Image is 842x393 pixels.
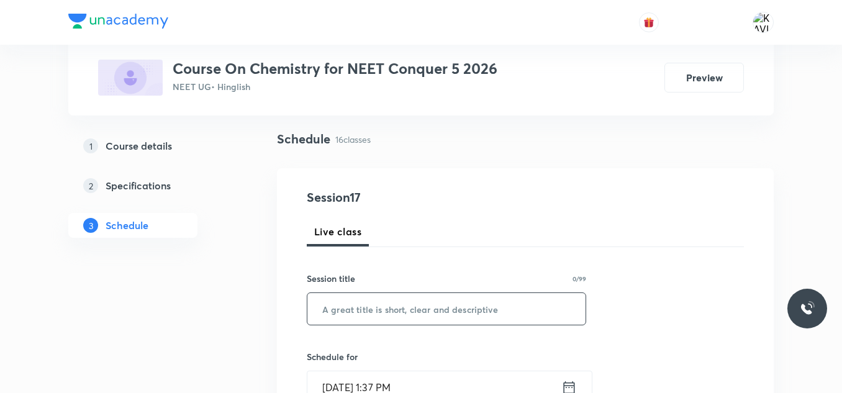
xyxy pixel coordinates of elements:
h4: Schedule [277,130,330,148]
h6: Schedule for [307,350,586,363]
img: ttu [800,301,815,316]
h6: Session title [307,272,355,285]
h3: Course On Chemistry for NEET Conquer 5 2026 [173,60,497,78]
a: 2Specifications [68,173,237,198]
p: 1 [83,138,98,153]
h5: Specifications [106,178,171,193]
img: avatar [643,17,654,28]
button: Preview [664,63,744,93]
p: 2 [83,178,98,193]
img: KAVITA YADAV [753,12,774,33]
img: 87B00660-83E6-4B6A-AAE9-8DB676D1B034_plus.png [98,60,163,96]
p: 0/99 [573,276,586,282]
a: Company Logo [68,14,168,32]
a: 1Course details [68,133,237,158]
span: Live class [314,224,361,239]
input: A great title is short, clear and descriptive [307,293,586,325]
h4: Session 17 [307,188,533,207]
button: avatar [639,12,659,32]
p: 3 [83,218,98,233]
p: 16 classes [335,133,371,146]
p: NEET UG • Hinglish [173,80,497,93]
h5: Course details [106,138,172,153]
img: Company Logo [68,14,168,29]
h5: Schedule [106,218,148,233]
